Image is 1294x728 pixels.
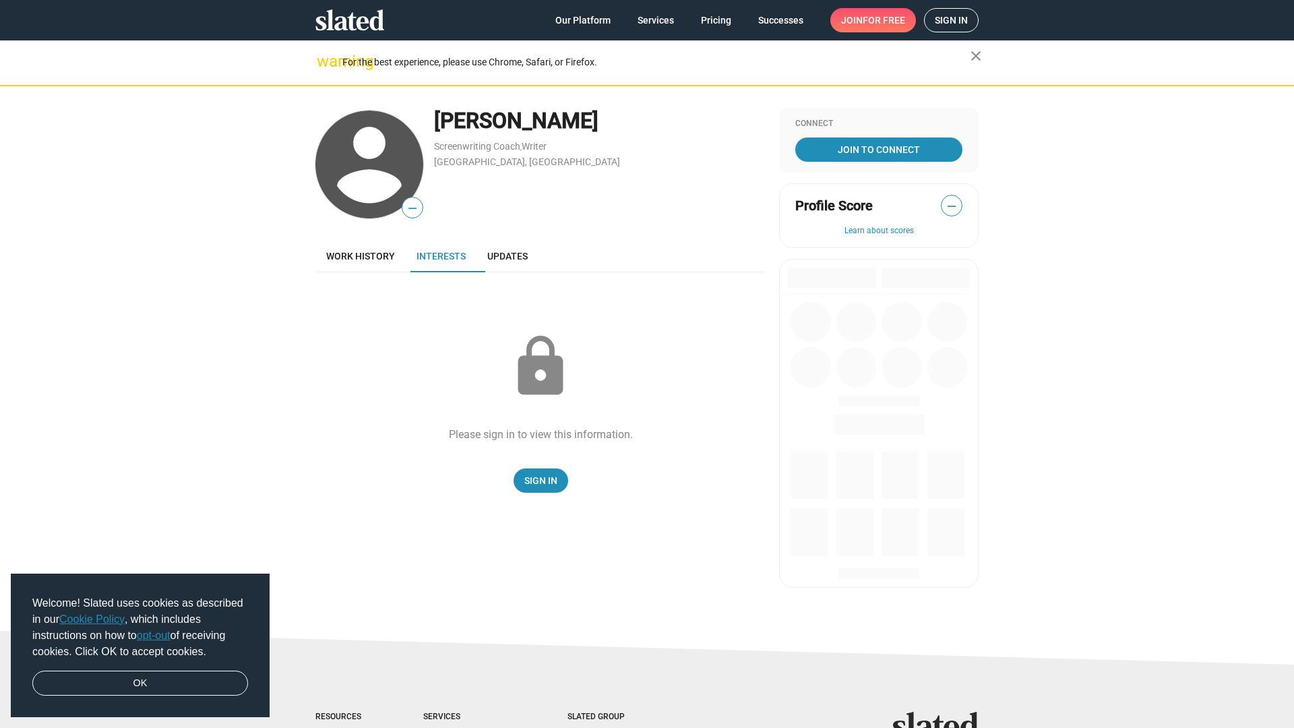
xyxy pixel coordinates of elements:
a: Writer [522,141,547,152]
div: [PERSON_NAME] [434,107,766,135]
span: — [942,198,962,215]
span: Join To Connect [798,138,960,162]
mat-icon: close [968,48,984,64]
div: cookieconsent [11,574,270,718]
a: Interests [406,240,476,272]
mat-icon: lock [507,333,574,400]
mat-icon: warning [317,53,333,69]
span: , [520,144,522,151]
a: Work history [315,240,406,272]
a: Services [627,8,685,32]
span: Join [841,8,905,32]
span: Profile Score [795,197,873,215]
div: Slated Group [567,712,659,723]
span: Welcome! Slated uses cookies as described in our , which includes instructions on how to of recei... [32,595,248,660]
button: Learn about scores [795,226,962,237]
a: dismiss cookie message [32,671,248,696]
span: — [402,200,423,217]
div: Connect [795,119,962,129]
span: Successes [758,8,803,32]
span: Sign in [935,9,968,32]
a: Our Platform [545,8,621,32]
a: Pricing [690,8,742,32]
span: Interests [417,251,466,262]
a: [GEOGRAPHIC_DATA], [GEOGRAPHIC_DATA] [434,156,620,167]
div: Please sign in to view this information. [449,427,633,442]
span: Services [638,8,674,32]
a: Screenwriting Coach [434,141,520,152]
span: Work history [326,251,395,262]
a: Sign In [514,468,568,493]
a: opt-out [137,630,171,641]
span: Updates [487,251,528,262]
span: Sign In [524,468,557,493]
a: Join To Connect [795,138,962,162]
a: Cookie Policy [59,613,125,625]
div: For the best experience, please use Chrome, Safari, or Firefox. [342,53,970,71]
div: Services [423,712,514,723]
div: Resources [315,712,369,723]
a: Updates [476,240,538,272]
span: for free [863,8,905,32]
span: Pricing [701,8,731,32]
span: Our Platform [555,8,611,32]
a: Successes [747,8,814,32]
a: Joinfor free [830,8,916,32]
a: Sign in [924,8,979,32]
